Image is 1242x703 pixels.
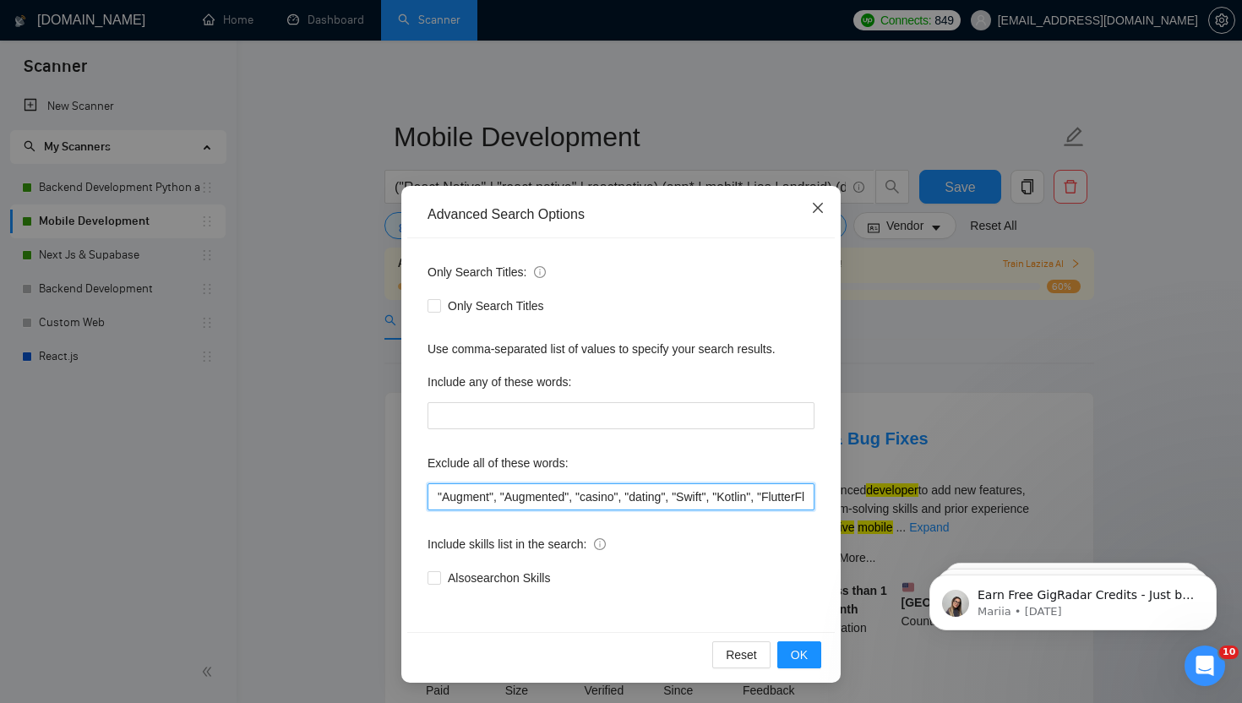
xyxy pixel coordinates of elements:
[777,641,821,668] button: OK
[428,368,571,395] label: Include any of these words:
[811,201,825,215] span: close
[791,646,808,664] span: OK
[428,535,606,553] span: Include skills list in the search:
[904,539,1242,657] iframe: Intercom notifications message
[726,646,757,664] span: Reset
[1219,646,1239,659] span: 10
[594,538,606,550] span: info-circle
[428,450,569,477] label: Exclude all of these words:
[712,641,771,668] button: Reset
[441,297,551,315] span: Only Search Titles
[795,186,841,232] button: Close
[428,340,814,358] div: Use comma-separated list of values to specify your search results.
[1185,646,1225,686] iframe: Intercom live chat
[428,205,814,224] div: Advanced Search Options
[441,569,557,587] span: Also search on Skills
[428,263,546,281] span: Only Search Titles:
[534,266,546,278] span: info-circle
